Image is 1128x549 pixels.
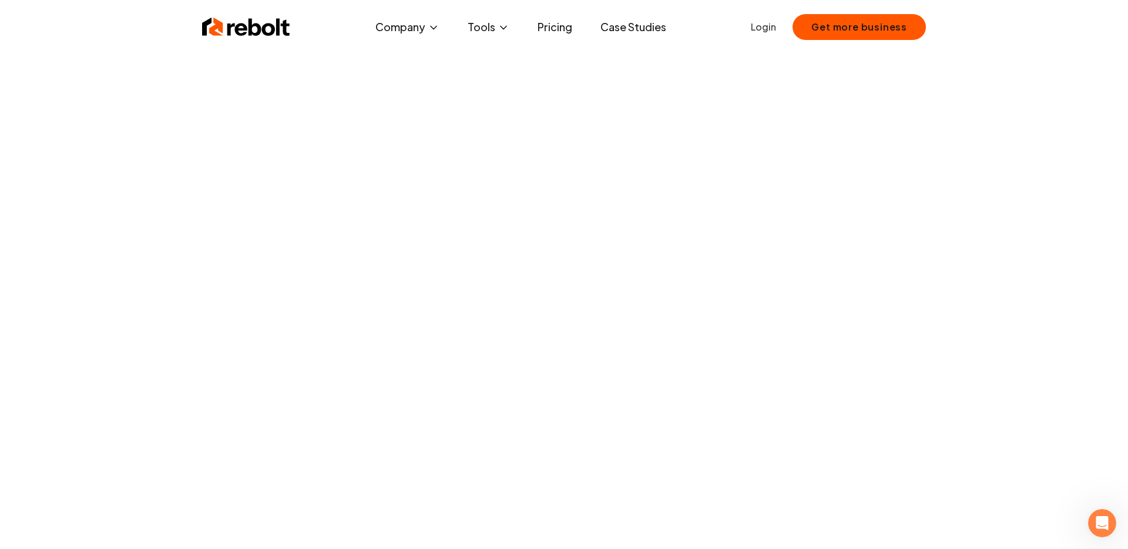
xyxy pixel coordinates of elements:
a: Pricing [528,15,582,39]
iframe: Intercom live chat [1088,509,1116,537]
button: Tools [458,15,519,39]
button: Get more business [793,14,926,40]
img: Rebolt Logo [202,15,290,39]
a: Login [751,20,776,34]
button: Company [366,15,449,39]
a: Case Studies [591,15,676,39]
